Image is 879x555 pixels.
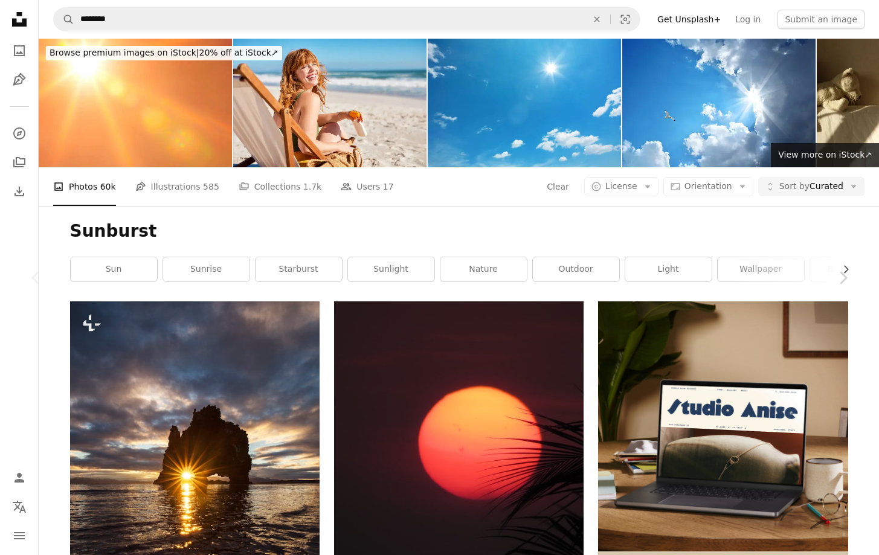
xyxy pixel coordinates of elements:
[383,180,394,193] span: 17
[135,167,219,206] a: Illustrations 585
[605,181,637,191] span: License
[7,150,31,175] a: Collections
[598,301,848,551] img: file-1705123271268-c3eaf6a79b21image
[771,143,879,167] a: View more on iStock↗
[758,177,865,196] button: Sort byCurated
[625,257,712,281] a: light
[39,39,289,68] a: Browse premium images on iStock|20% off at iStock↗
[53,7,640,31] form: Find visuals sitewide
[440,257,527,281] a: nature
[546,177,570,196] button: Clear
[807,220,879,336] a: Next
[50,48,199,57] span: Browse premium images on iStock |
[428,39,621,167] img: Sun on blue sky with clouds
[779,181,810,191] span: Sort by
[7,121,31,146] a: Explore
[303,180,321,193] span: 1.7k
[611,8,640,31] button: Visual search
[348,257,434,281] a: sunlight
[7,39,31,63] a: Photos
[7,179,31,204] a: Download History
[622,39,816,167] img: sunny and stormy sky
[54,8,74,31] button: Search Unsplash
[50,48,279,57] span: 20% off at iStock ↗
[584,8,610,31] button: Clear
[533,257,619,281] a: outdoor
[163,257,250,281] a: sunrise
[70,483,320,494] a: the sun is setting behind a rock in the ocean
[663,177,753,196] button: Orientation
[718,257,804,281] a: wallpaper
[7,68,31,92] a: Illustrations
[7,466,31,490] a: Log in / Sign up
[334,462,584,473] a: photo of sun
[341,167,394,206] a: Users 17
[256,257,342,281] a: starburst
[233,39,427,167] img: Happy woman sitting on deck chair at beach during summer vacation
[70,220,848,242] h1: Sunburst
[39,39,232,167] img: Bright sun with beautiful beams in the sky (toned image)
[7,524,31,548] button: Menu
[650,10,728,29] a: Get Unsplash+
[71,257,157,281] a: sun
[239,167,321,206] a: Collections 1.7k
[779,181,843,193] span: Curated
[584,177,658,196] button: License
[203,180,219,193] span: 585
[778,150,872,159] span: View more on iStock ↗
[684,181,732,191] span: Orientation
[778,10,865,29] button: Submit an image
[728,10,768,29] a: Log in
[7,495,31,519] button: Language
